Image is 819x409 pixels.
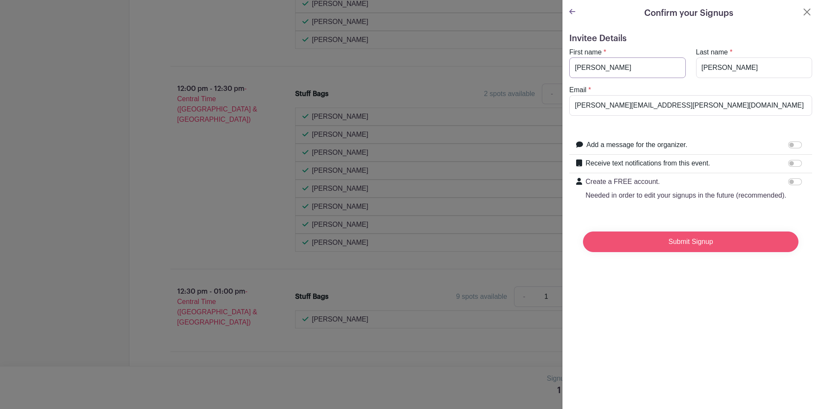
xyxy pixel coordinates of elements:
h5: Invitee Details [569,33,812,44]
h5: Confirm your Signups [644,7,733,20]
label: First name [569,47,602,57]
label: Receive text notifications from this event. [586,158,710,168]
input: Submit Signup [583,232,798,252]
p: Needed in order to edit your signups in the future (recommended). [586,190,786,201]
p: Create a FREE account. [586,177,786,187]
label: Add a message for the organizer. [586,140,687,150]
button: Close [802,7,812,17]
label: Email [569,85,586,95]
label: Last name [696,47,728,57]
